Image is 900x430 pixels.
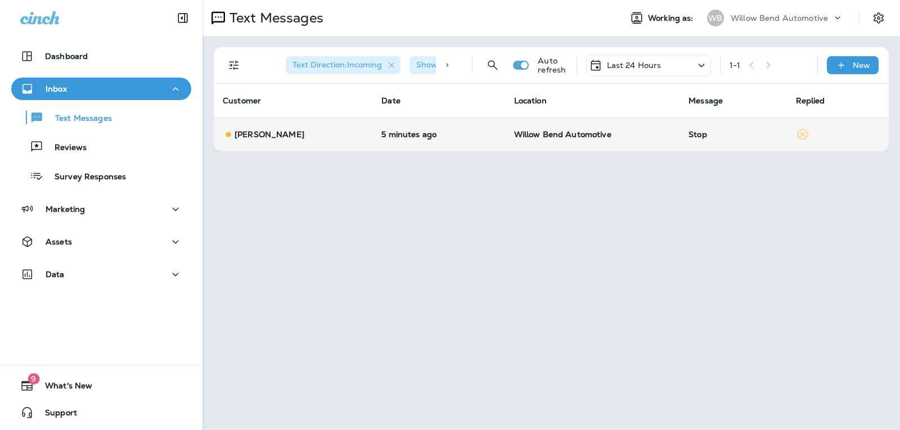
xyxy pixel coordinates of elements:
span: Support [34,408,77,422]
div: Text Direction:Incoming [286,56,400,74]
button: Filters [223,54,245,76]
p: Data [46,270,65,279]
button: Text Messages [11,106,191,129]
p: Survey Responses [43,172,126,183]
span: Text Direction : Incoming [292,60,382,70]
button: Inbox [11,78,191,100]
span: Date [381,96,400,106]
button: Search Messages [481,54,504,76]
span: Replied [796,96,825,106]
p: Marketing [46,205,85,214]
p: Oct 6, 2025 10:15 AM [381,130,496,139]
button: 9What's New [11,374,191,397]
p: Assets [46,237,72,246]
div: 1 - 1 [730,61,740,70]
button: Settings [868,8,889,28]
p: New [853,61,870,70]
p: Willow Bend Automotive [731,13,828,22]
span: Location [514,96,547,106]
button: Survey Responses [11,164,191,188]
span: Customer [223,96,261,106]
p: Inbox [46,84,67,93]
button: Assets [11,230,191,253]
p: Text Messages [225,10,323,26]
div: WB [707,10,724,26]
span: Willow Bend Automotive [514,129,611,139]
p: Auto refresh [538,56,567,74]
button: Collapse Sidebar [167,7,199,29]
div: Show Start/Stop/Unsubscribe:true [409,56,570,74]
button: Dashboard [11,45,191,67]
p: Text Messages [44,114,112,124]
button: Marketing [11,198,191,220]
p: Dashboard [45,52,88,61]
span: Show Start/Stop/Unsubscribe : true [416,60,552,70]
p: Reviews [43,143,87,153]
span: 9 [28,373,39,384]
button: Data [11,263,191,286]
button: Support [11,401,191,424]
span: Message [688,96,723,106]
p: Last 24 Hours [607,61,661,70]
div: Stop [688,130,777,139]
button: Reviews [11,135,191,159]
span: What's New [34,381,92,395]
p: [PERSON_NAME] [235,130,304,139]
span: Working as: [648,13,696,23]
